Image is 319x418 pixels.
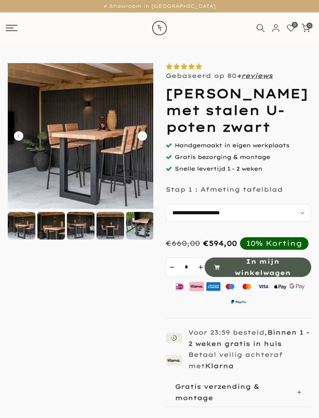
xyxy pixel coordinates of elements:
[175,142,289,149] span: Handgemaakt in eigen werkplaats
[188,351,283,370] p: Betaal veilig achteraf met
[175,165,262,172] span: Snelle levertijd 1 - 2 weken
[166,204,311,222] select: autocomplete="off"
[138,131,147,141] button: Carousel Next Arrow
[166,85,311,136] h1: [PERSON_NAME] met stalen U-poten zwart
[237,72,241,79] strong: +
[146,12,173,44] img: trend-table
[188,328,310,347] strong: Binnen 1 - 2 weken gratis in huis
[166,239,200,248] div: €660,00
[246,239,302,248] div: 10% Korting
[195,258,207,277] button: increment
[8,63,153,209] img: Douglas bartafel met stalen U-poten zwart
[1,378,40,417] iframe: toggle-frame
[126,212,154,240] img: Douglas bartafel met stalen U-poten zwart gepoedercoat
[203,239,237,248] div: €594,00
[223,256,302,279] span: In mijn winkelwagen
[175,383,259,402] p: Gratis verzending & montage
[175,153,270,160] span: Gratis bezorging & montage
[205,258,312,277] button: In mijn winkelwagen
[205,362,234,370] strong: Klarna
[301,24,310,32] a: 0
[177,258,195,277] input: Quantity
[292,22,298,28] span: 0
[166,258,177,277] button: decrement
[166,72,273,79] p: Gebaseerd op 80
[188,328,310,347] p: Voor 23:59 besteld,
[166,185,283,193] p: Stap 1 : Afmeting tafelblad
[14,131,23,141] button: Carousel Back Arrow
[10,2,309,11] p: ✔ Showroom in [GEOGRAPHIC_DATA]
[241,72,273,79] a: reviews
[287,24,295,32] a: 0
[37,212,65,240] img: Douglas bartafel met stalen U-poten zwart
[307,23,312,28] span: 0
[96,212,124,240] img: Douglas bartafel met stalen U-poten zwart
[8,212,35,240] img: Douglas bartafel met stalen U-poten zwart
[67,212,95,240] img: Douglas bartafel met stalen U-poten zwart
